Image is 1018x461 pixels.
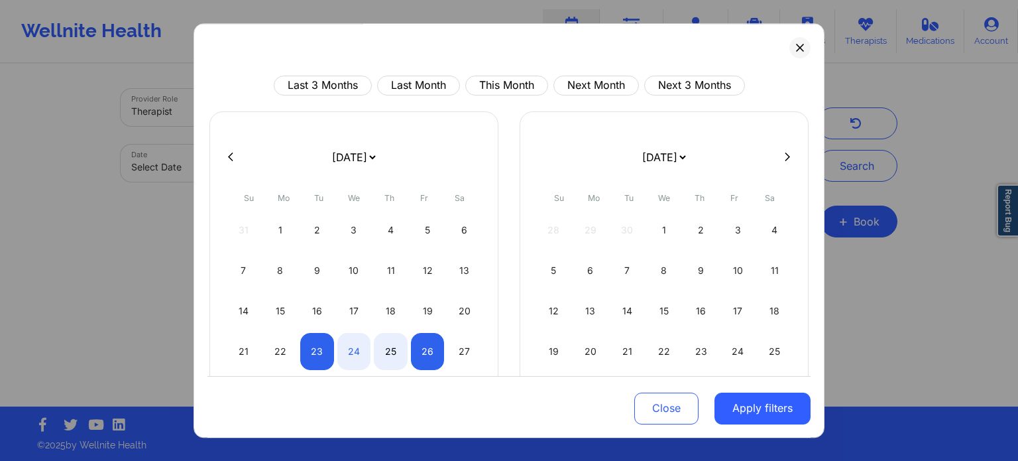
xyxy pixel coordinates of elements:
div: Fri Oct 24 2025 [721,333,755,370]
button: This Month [465,76,548,96]
div: Fri Oct 31 2025 [721,373,755,411]
div: Sat Sep 06 2025 [447,212,481,249]
div: Sun Sep 28 2025 [227,373,260,411]
div: Tue Sep 23 2025 [300,333,334,370]
div: Mon Sep 01 2025 [264,212,298,249]
abbr: Thursday [384,193,394,203]
button: Apply filters [714,392,811,424]
div: Tue Sep 16 2025 [300,293,334,330]
div: Sat Sep 27 2025 [447,333,481,370]
div: Wed Sep 24 2025 [337,333,371,370]
button: Last 3 Months [274,76,372,96]
button: Last Month [377,76,460,96]
div: Thu Sep 25 2025 [374,333,408,370]
div: Wed Sep 17 2025 [337,293,371,330]
div: Thu Oct 23 2025 [684,333,718,370]
div: Fri Oct 03 2025 [721,212,755,249]
div: Tue Oct 14 2025 [610,293,644,330]
div: Sat Sep 20 2025 [447,293,481,330]
div: Thu Sep 11 2025 [374,252,408,289]
button: Next Month [553,76,639,96]
div: Mon Oct 20 2025 [574,333,608,370]
div: Sat Sep 13 2025 [447,252,481,289]
div: Tue Oct 28 2025 [610,373,644,411]
div: Mon Sep 22 2025 [264,333,298,370]
div: Mon Oct 06 2025 [574,252,608,289]
div: Tue Oct 07 2025 [610,252,644,289]
div: Wed Oct 15 2025 [648,293,681,330]
abbr: Monday [588,193,600,203]
div: Thu Sep 18 2025 [374,293,408,330]
div: Sat Oct 04 2025 [758,212,791,249]
div: Fri Sep 19 2025 [411,293,445,330]
abbr: Sunday [244,193,254,203]
abbr: Sunday [554,193,564,203]
abbr: Monday [278,193,290,203]
div: Sun Oct 26 2025 [537,373,571,411]
abbr: Wednesday [658,193,670,203]
abbr: Friday [420,193,428,203]
div: Tue Sep 09 2025 [300,252,334,289]
div: Fri Oct 17 2025 [721,293,755,330]
div: Tue Sep 30 2025 [300,373,334,411]
div: Fri Sep 12 2025 [411,252,445,289]
div: Thu Oct 09 2025 [684,252,718,289]
div: Sun Sep 21 2025 [227,333,260,370]
div: Sat Oct 11 2025 [758,252,791,289]
div: Wed Oct 08 2025 [648,252,681,289]
abbr: Saturday [455,193,465,203]
div: Wed Sep 03 2025 [337,212,371,249]
div: Sat Oct 18 2025 [758,293,791,330]
abbr: Thursday [695,193,705,203]
div: Thu Oct 16 2025 [684,293,718,330]
button: Close [634,392,699,424]
div: Sat Oct 25 2025 [758,333,791,370]
div: Mon Sep 29 2025 [264,373,298,411]
button: Next 3 Months [644,76,745,96]
div: Tue Sep 02 2025 [300,212,334,249]
div: Mon Oct 27 2025 [574,373,608,411]
abbr: Saturday [765,193,775,203]
div: Sun Sep 07 2025 [227,252,260,289]
abbr: Tuesday [624,193,634,203]
div: Sun Oct 19 2025 [537,333,571,370]
div: Fri Sep 26 2025 [411,333,445,370]
div: Thu Sep 04 2025 [374,212,408,249]
div: Fri Sep 05 2025 [411,212,445,249]
div: Mon Sep 08 2025 [264,252,298,289]
div: Thu Oct 30 2025 [684,373,718,411]
div: Wed Oct 01 2025 [648,212,681,249]
div: Tue Oct 21 2025 [610,333,644,370]
div: Wed Oct 29 2025 [648,373,681,411]
div: Sun Oct 05 2025 [537,252,571,289]
div: Sun Sep 14 2025 [227,293,260,330]
abbr: Tuesday [314,193,323,203]
div: Thu Oct 02 2025 [684,212,718,249]
abbr: Wednesday [348,193,360,203]
abbr: Friday [730,193,738,203]
div: Mon Sep 15 2025 [264,293,298,330]
div: Wed Oct 22 2025 [648,333,681,370]
div: Wed Sep 10 2025 [337,252,371,289]
div: Sun Oct 12 2025 [537,293,571,330]
div: Mon Oct 13 2025 [574,293,608,330]
div: Fri Oct 10 2025 [721,252,755,289]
